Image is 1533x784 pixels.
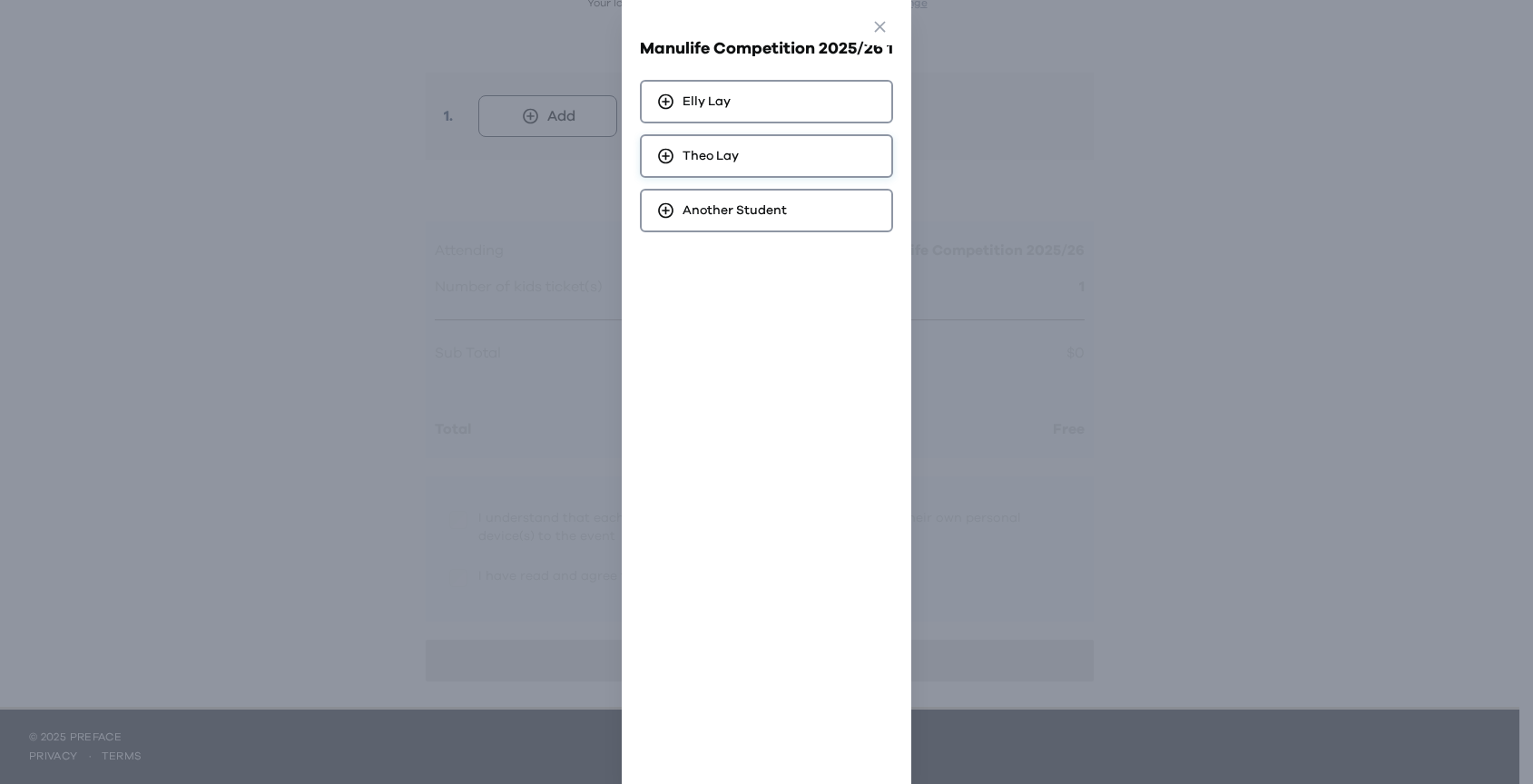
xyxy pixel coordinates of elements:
[640,189,893,232] div: Another Student
[683,201,787,220] span: Another Student
[640,36,893,62] h2: Manulife Competition 2025/26 1
[683,93,731,111] span: Elly Lay
[683,147,739,165] span: Theo Lay
[640,134,893,178] div: Theo Lay
[640,80,893,123] div: Elly Lay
